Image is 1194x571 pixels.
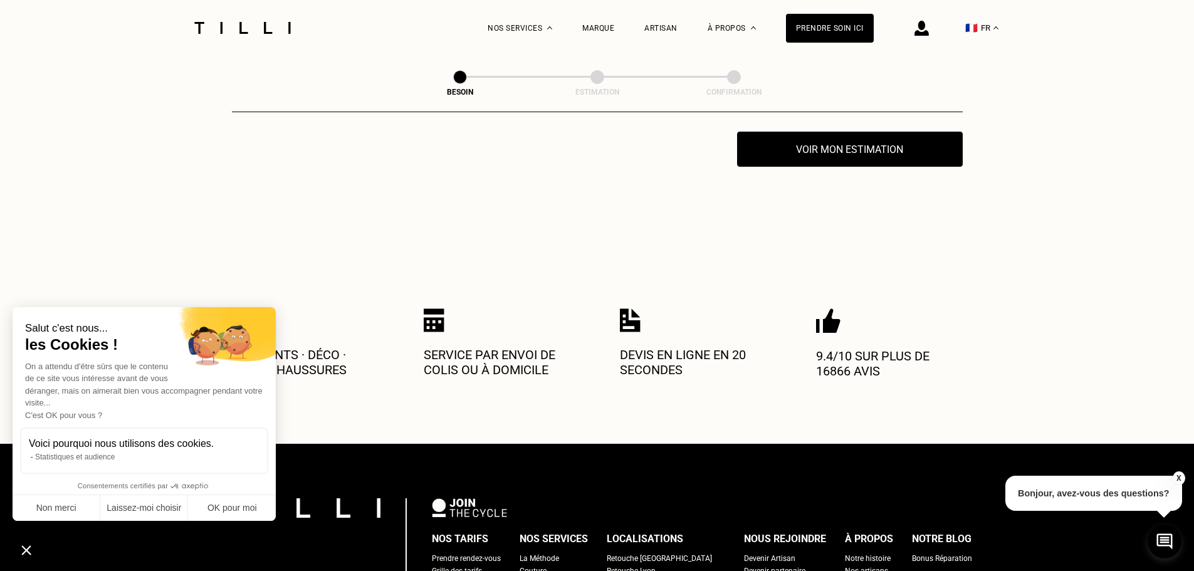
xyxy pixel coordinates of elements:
[751,26,756,29] img: Menu déroulant à propos
[607,530,683,548] div: Localisations
[620,308,641,332] img: Icon
[620,347,770,377] p: Devis en ligne en 20 secondes
[965,22,978,34] span: 🇫🇷
[744,530,826,548] div: Nous rejoindre
[845,552,891,565] a: Notre histoire
[520,530,588,548] div: Nos services
[744,552,795,565] a: Devenir Artisan
[397,88,523,97] div: Besoin
[520,552,559,565] a: La Méthode
[190,22,295,34] img: Logo du service de couturière Tilli
[607,552,712,565] a: Retouche [GEOGRAPHIC_DATA]
[432,530,488,548] div: Nos tarifs
[1005,476,1182,511] p: Bonjour, avez-vous des questions?
[816,308,841,333] img: Icon
[993,26,998,29] img: menu déroulant
[816,348,966,379] p: 9.4/10 sur plus de 16866 avis
[228,347,378,377] p: Vêtements · Déco · Sacs · Chaussures
[914,21,929,36] img: icône connexion
[912,552,972,565] a: Bonus Réparation
[424,347,574,377] p: Service par envoi de colis ou à domicile
[432,498,507,517] img: logo Join The Cycle
[1172,471,1185,485] button: X
[912,530,971,548] div: Notre blog
[432,552,501,565] a: Prendre rendez-vous
[786,14,874,43] a: Prendre soin ici
[535,88,660,97] div: Estimation
[223,498,380,518] img: logo Tilli
[737,132,963,167] button: Voir mon estimation
[644,24,678,33] a: Artisan
[582,24,614,33] a: Marque
[547,26,552,29] img: Menu déroulant
[424,308,444,332] img: Icon
[845,530,893,548] div: À propos
[671,88,797,97] div: Confirmation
